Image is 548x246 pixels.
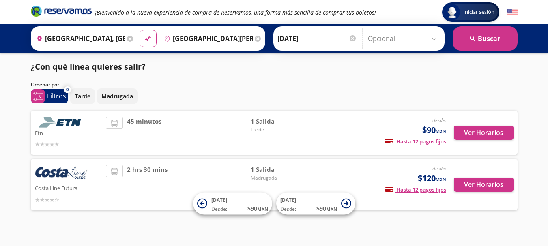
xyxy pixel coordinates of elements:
img: Etn [35,117,88,128]
a: Brand Logo [31,5,92,19]
button: Ver Horarios [454,178,514,192]
p: Madrugada [101,92,133,101]
span: Hasta 12 pagos fijos [385,186,446,193]
span: 1 Salida [251,117,307,126]
img: Costa Line Futura [35,165,88,183]
p: Ordenar por [31,81,59,88]
span: Desde: [211,205,227,213]
p: Costa Line Futura [35,183,102,193]
button: English [507,7,518,17]
button: Madrugada [97,88,138,104]
button: Buscar [453,26,518,51]
small: MXN [436,128,446,134]
span: Desde: [280,205,296,213]
span: 1 Salida [251,165,307,174]
input: Elegir Fecha [277,28,357,49]
span: [DATE] [211,197,227,203]
small: MXN [436,176,446,182]
span: $ 90 [316,204,337,213]
p: Etn [35,128,102,137]
em: desde: [432,165,446,172]
span: 45 minutos [127,117,161,149]
p: Tarde [75,92,90,101]
button: Tarde [70,88,95,104]
span: $120 [418,172,446,184]
span: 2 hrs 30 mins [127,165,168,204]
input: Buscar Origen [33,28,125,49]
span: Tarde [251,126,307,133]
input: Opcional [368,28,441,49]
button: [DATE]Desde:$90MXN [276,193,355,215]
button: [DATE]Desde:$90MXN [193,193,272,215]
span: Iniciar sesión [460,8,498,16]
p: ¿Con qué línea quieres salir? [31,61,146,73]
span: Hasta 12 pagos fijos [385,138,446,145]
span: $ 90 [247,204,268,213]
em: desde: [432,117,446,124]
small: MXN [326,206,337,212]
span: 0 [66,86,69,93]
button: 0Filtros [31,89,68,103]
span: [DATE] [280,197,296,203]
span: $90 [422,124,446,136]
button: Ver Horarios [454,126,514,140]
small: MXN [257,206,268,212]
span: Madrugada [251,174,307,182]
em: ¡Bienvenido a la nueva experiencia de compra de Reservamos, una forma más sencilla de comprar tus... [95,9,376,16]
p: Filtros [47,91,66,101]
input: Buscar Destino [161,28,253,49]
i: Brand Logo [31,5,92,17]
